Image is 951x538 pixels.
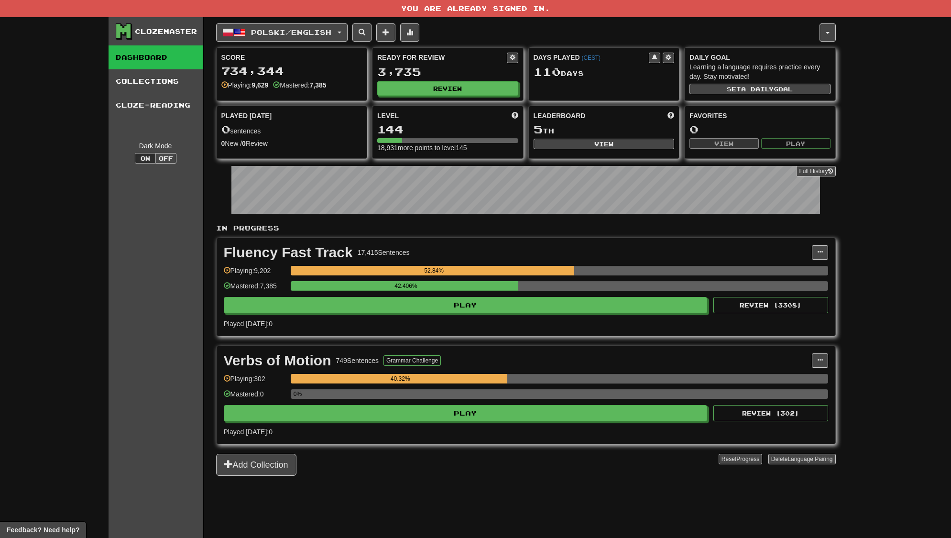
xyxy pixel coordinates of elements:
button: Review (302) [713,405,828,421]
div: 18,931 more points to level 145 [377,143,518,153]
button: Polski/English [216,23,348,42]
div: Learning a language requires practice every day. Stay motivated! [689,62,831,81]
button: Add sentence to collection [376,23,395,42]
button: View [534,139,675,149]
div: 0 [689,123,831,135]
button: Play [224,405,708,421]
button: Off [155,153,176,164]
div: Clozemaster [135,27,197,36]
button: Play [224,297,708,313]
span: Score more points to level up [512,111,518,121]
span: 0 [221,122,230,136]
strong: 7,385 [310,81,327,89]
div: Ready for Review [377,53,507,62]
div: Days Played [534,53,649,62]
div: Dark Mode [116,141,196,151]
span: Played [DATE]: 0 [224,428,273,436]
span: Polski / English [251,28,331,36]
div: 749 Sentences [336,356,379,365]
div: Verbs of Motion [224,353,331,368]
div: Mastered: 0 [224,389,286,405]
div: Day s [534,66,675,78]
button: Play [761,138,831,149]
span: Open feedback widget [7,525,79,535]
div: 52.84% [294,266,575,275]
span: This week in points, UTC [667,111,674,121]
a: Full History [796,166,835,176]
div: Mastered: [273,80,326,90]
div: Mastered: 7,385 [224,281,286,297]
button: Review [377,81,518,96]
button: Seta dailygoal [689,84,831,94]
div: 734,344 [221,65,362,77]
span: Played [DATE]: 0 [224,320,273,328]
a: Dashboard [109,45,203,69]
div: Fluency Fast Track [224,245,353,260]
div: Playing: [221,80,269,90]
span: Progress [736,456,759,462]
div: Favorites [689,111,831,121]
span: Language Pairing [787,456,832,462]
div: sentences [221,123,362,136]
button: On [135,153,156,164]
span: Played [DATE] [221,111,272,121]
button: Add Collection [216,454,296,476]
span: a daily [741,86,774,92]
button: ResetProgress [719,454,762,464]
div: Playing: 302 [224,374,286,390]
div: 3,735 [377,66,518,78]
span: 5 [534,122,543,136]
button: DeleteLanguage Pairing [768,454,836,464]
span: Leaderboard [534,111,586,121]
a: (CEST) [581,55,601,61]
div: Daily Goal [689,53,831,62]
div: Playing: 9,202 [224,266,286,282]
a: Cloze-Reading [109,93,203,117]
div: 40.32% [294,374,507,384]
span: 110 [534,65,561,78]
div: Score [221,53,362,62]
div: 42.406% [294,281,518,291]
button: Review (3308) [713,297,828,313]
div: 17,415 Sentences [358,248,410,257]
button: More stats [400,23,419,42]
div: New / Review [221,139,362,148]
div: th [534,123,675,136]
button: Grammar Challenge [383,355,441,366]
strong: 0 [242,140,246,147]
a: Collections [109,69,203,93]
strong: 0 [221,140,225,147]
div: 144 [377,123,518,135]
span: Level [377,111,399,121]
p: In Progress [216,223,836,233]
button: Search sentences [352,23,372,42]
button: View [689,138,759,149]
strong: 9,629 [251,81,268,89]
